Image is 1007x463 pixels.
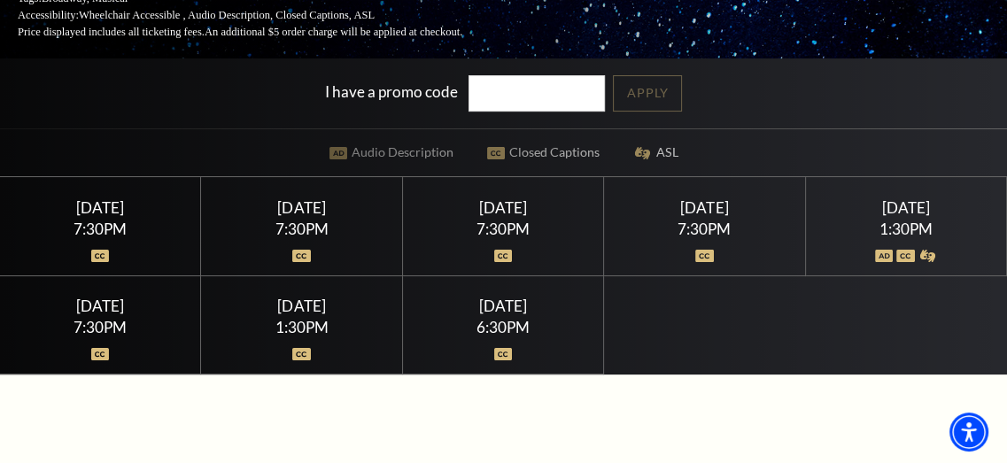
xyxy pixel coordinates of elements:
[424,320,583,335] div: 6:30PM
[424,198,583,217] div: [DATE]
[21,221,180,236] div: 7:30PM
[625,221,784,236] div: 7:30PM
[205,26,462,38] span: An additional $5 order charge will be applied at checkout.
[222,198,381,217] div: [DATE]
[18,7,505,24] p: Accessibility:
[424,221,583,236] div: 7:30PM
[424,297,583,315] div: [DATE]
[826,198,985,217] div: [DATE]
[222,320,381,335] div: 1:30PM
[325,82,458,101] label: I have a promo code
[79,9,375,21] span: Wheelchair Accessible , Audio Description, Closed Captions, ASL
[625,198,784,217] div: [DATE]
[826,221,985,236] div: 1:30PM
[21,297,180,315] div: [DATE]
[222,297,381,315] div: [DATE]
[949,413,988,451] div: Accessibility Menu
[21,320,180,335] div: 7:30PM
[222,221,381,236] div: 7:30PM
[18,24,505,41] p: Price displayed includes all ticketing fees.
[21,198,180,217] div: [DATE]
